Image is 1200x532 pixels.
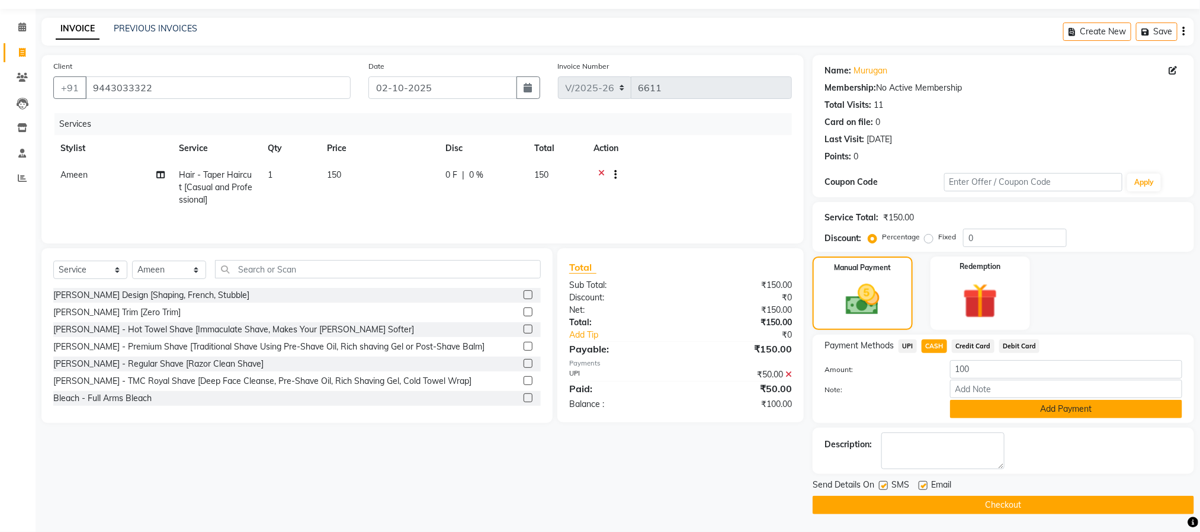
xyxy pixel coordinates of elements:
[854,65,887,77] a: Murugan
[681,291,801,304] div: ₹0
[560,279,681,291] div: Sub Total:
[53,76,86,99] button: +91
[53,135,172,162] th: Stylist
[824,150,851,163] div: Points:
[681,304,801,316] div: ₹150.00
[438,135,527,162] th: Disc
[560,316,681,329] div: Total:
[462,169,464,181] span: |
[445,169,457,181] span: 0 F
[835,280,890,319] img: _cash.svg
[172,135,261,162] th: Service
[268,169,272,180] span: 1
[54,113,801,135] div: Services
[899,339,917,353] span: UPI
[53,375,471,387] div: [PERSON_NAME] - TMC Royal Shave [Deep Face Cleanse, Pre-Shave Oil, Rich Shaving Gel, Cold Towel W...
[558,61,609,72] label: Invoice Number
[56,18,100,40] a: INVOICE
[53,358,264,370] div: [PERSON_NAME] - Regular Shave [Razor Clean Shave]
[824,82,1182,94] div: No Active Membership
[681,382,801,396] div: ₹50.00
[960,261,1000,272] label: Redemption
[586,135,792,162] th: Action
[701,329,801,341] div: ₹0
[944,173,1123,191] input: Enter Offer / Coupon Code
[560,291,681,304] div: Discount:
[53,392,152,405] div: Bleach - Full Arms Bleach
[569,358,792,368] div: Payments
[560,329,701,341] a: Add Tip
[1127,174,1161,191] button: Apply
[114,23,197,34] a: PREVIOUS INVOICES
[534,169,548,180] span: 150
[854,150,858,163] div: 0
[824,211,878,224] div: Service Total:
[816,364,941,375] label: Amount:
[527,135,586,162] th: Total
[816,384,941,395] label: Note:
[53,323,414,336] div: [PERSON_NAME] - Hot Towel Shave [Immaculate Shave, Makes Your [PERSON_NAME] Softer]
[179,169,252,205] span: Hair - Taper Haircut [Casual and Professional]
[53,341,485,353] div: [PERSON_NAME] - Premium Shave [Traditional Shave Using Pre-Shave Oil, Rich shaving Gel or Post-Sh...
[569,261,596,274] span: Total
[681,398,801,411] div: ₹100.00
[681,279,801,291] div: ₹150.00
[681,368,801,381] div: ₹50.00
[327,169,341,180] span: 150
[950,380,1182,398] input: Add Note
[938,232,956,242] label: Fixed
[824,438,872,451] div: Description:
[824,232,861,245] div: Discount:
[560,342,681,356] div: Payable:
[824,99,871,111] div: Total Visits:
[835,262,891,273] label: Manual Payment
[469,169,483,181] span: 0 %
[824,339,894,352] span: Payment Methods
[85,76,351,99] input: Search by Name/Mobile/Email/Code
[824,176,944,188] div: Coupon Code
[368,61,384,72] label: Date
[952,279,1009,323] img: _gift.svg
[952,339,994,353] span: Credit Card
[824,65,851,77] div: Name:
[874,99,883,111] div: 11
[999,339,1040,353] span: Debit Card
[883,211,914,224] div: ₹150.00
[882,232,920,242] label: Percentage
[1063,23,1131,41] button: Create New
[53,289,249,302] div: [PERSON_NAME] Design [Shaping, French, Stubble]
[824,116,873,129] div: Card on file:
[215,260,541,278] input: Search or Scan
[560,304,681,316] div: Net:
[681,316,801,329] div: ₹150.00
[320,135,438,162] th: Price
[560,368,681,381] div: UPI
[813,479,874,493] span: Send Details On
[922,339,947,353] span: CASH
[53,306,181,319] div: [PERSON_NAME] Trim [Zero Trim]
[875,116,880,129] div: 0
[53,61,72,72] label: Client
[891,479,909,493] span: SMS
[560,382,681,396] div: Paid:
[60,169,88,180] span: Ameen
[813,496,1194,514] button: Checkout
[261,135,320,162] th: Qty
[1136,23,1177,41] button: Save
[824,82,876,94] div: Membership:
[560,398,681,411] div: Balance :
[950,400,1182,418] button: Add Payment
[681,342,801,356] div: ₹150.00
[867,133,892,146] div: [DATE]
[931,479,951,493] span: Email
[950,360,1182,379] input: Amount
[824,133,864,146] div: Last Visit:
